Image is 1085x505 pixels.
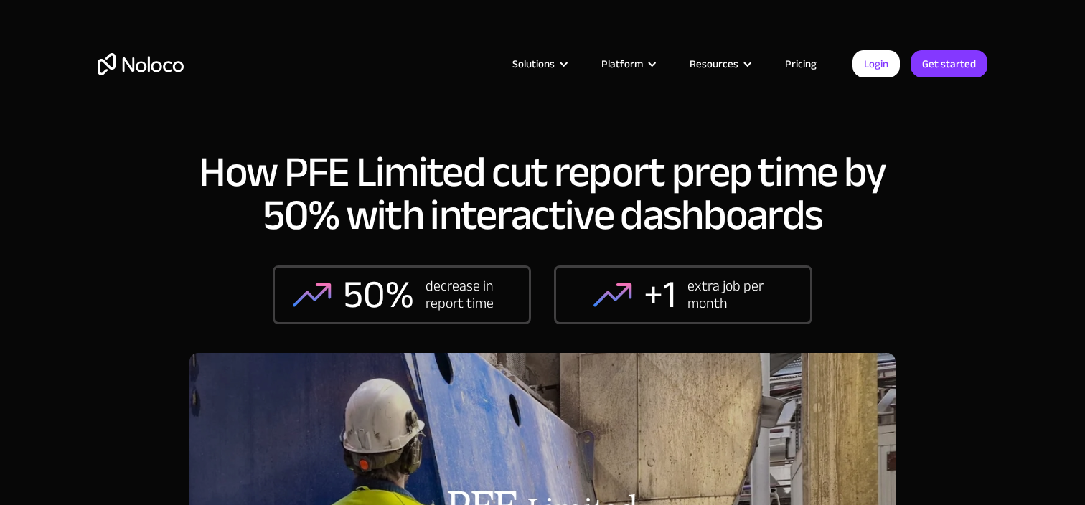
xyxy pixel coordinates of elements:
[189,151,896,237] h1: How PFE Limited cut report prep time by 50% with interactive dashboards
[911,50,987,77] a: Get started
[426,278,512,312] div: decrease in report time
[601,55,643,73] div: Platform
[512,55,555,73] div: Solutions
[767,55,835,73] a: Pricing
[687,278,774,312] div: extra job per month
[583,55,672,73] div: Platform
[852,50,900,77] a: Login
[494,55,583,73] div: Solutions
[98,53,184,75] a: home
[343,273,414,316] div: 50%
[644,273,676,316] div: +1
[690,55,738,73] div: Resources
[672,55,767,73] div: Resources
